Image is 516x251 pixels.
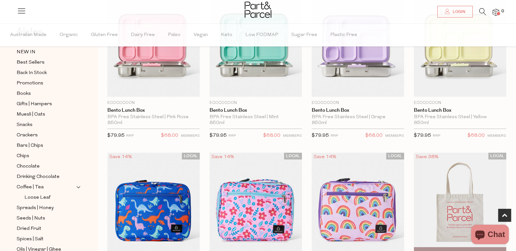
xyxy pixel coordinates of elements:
[17,173,60,181] span: Drinking Chocolate
[17,121,76,129] a: Snacks
[17,69,76,77] a: Back In Stock
[210,114,302,120] div: BPA Free Stainless Steel | Mint
[468,132,485,140] span: $68.00
[469,225,511,246] inbox-online-store-chat: Shopify online store chat
[245,2,271,18] img: Part&Parcel
[17,152,29,160] span: Chips
[17,79,76,87] a: Promotions
[17,59,45,67] span: Best Sellers
[385,134,404,138] small: MEMBERS
[76,183,81,191] button: Expand/Collapse Coffee | Tea
[414,120,429,126] span: 850ml
[17,173,76,181] a: Drinking Chocolate
[17,225,41,233] span: Dried Fruit
[312,133,329,138] span: $79.95
[161,132,178,140] span: $68.00
[17,111,45,119] span: Muesli | Oats
[487,134,506,138] small: MEMBERS
[221,24,232,46] span: Keto
[228,134,236,138] small: RRP
[330,24,357,46] span: Plastic Free
[312,120,327,126] span: 850ml
[386,153,404,159] span: LOCAL
[17,214,76,222] a: Seeds | Nuts
[182,153,200,159] span: LOCAL
[17,90,76,98] a: Books
[437,6,473,18] a: Login
[60,24,78,46] span: Organic
[331,134,338,138] small: RRP
[17,132,38,139] span: Crackers
[312,114,404,120] div: BPA Free Stainless Steel | Grape
[17,48,35,56] span: NEW IN
[24,194,76,202] a: Loose Leaf
[291,24,317,46] span: Sugar Free
[17,100,76,108] a: Gifts | Hampers
[17,225,76,233] a: Dried Fruit
[210,120,224,126] span: 850ml
[365,132,383,140] span: $68.00
[131,24,155,46] span: Dairy Free
[210,100,302,106] p: Ecococoon
[10,24,47,46] span: Australian Made
[17,100,52,108] span: Gifts | Hampers
[168,24,181,46] span: Paleo
[181,134,200,138] small: MEMBERS
[414,114,506,120] div: BPA Free Stainless Steel | Yellow
[17,183,44,191] span: Coffee | Tea
[210,153,236,161] div: Save 14%
[414,100,506,106] p: Ecococoon
[17,215,45,222] span: Seeds | Nuts
[17,163,40,170] span: Chocolate
[17,183,76,191] a: Coffee | Tea
[283,134,302,138] small: MEMBERS
[414,107,506,113] a: Bento Lunch Box
[17,58,76,67] a: Best Sellers
[433,134,440,138] small: RRP
[17,80,43,87] span: Promotions
[312,100,404,106] p: Ecococoon
[107,114,200,120] div: BPA Free Stainless Steel | Pink Rose
[414,133,431,138] span: $79.95
[17,152,76,160] a: Chips
[17,162,76,170] a: Chocolate
[210,133,227,138] span: $79.95
[107,153,134,161] div: Save 14%
[107,107,200,113] a: Bento Lunch Box
[500,8,506,14] span: 0
[107,120,122,126] span: 850ml
[17,110,76,119] a: Muesli | Oats
[194,24,208,46] span: Vegan
[107,133,125,138] span: $79.95
[210,107,302,113] a: Bento Lunch Box
[451,9,465,15] span: Login
[488,153,506,159] span: LOCAL
[107,100,200,106] p: Ecococoon
[17,235,44,243] span: Spices | Salt
[493,9,499,16] a: 0
[17,235,76,243] a: Spices | Salt
[17,48,76,56] a: NEW IN
[245,24,278,46] span: Low FODMAP
[17,204,76,212] a: Spreads | Honey
[17,142,76,150] a: Bars | Chips
[17,69,47,77] span: Back In Stock
[17,121,33,129] span: Snacks
[263,132,280,140] span: $68.00
[17,142,43,150] span: Bars | Chips
[414,153,441,161] div: Save 38%
[17,90,31,98] span: Books
[17,204,54,212] span: Spreads | Honey
[284,153,302,159] span: LOCAL
[24,194,50,202] span: Loose Leaf
[312,107,404,113] a: Bento Lunch Box
[17,131,76,139] a: Crackers
[91,24,118,46] span: Gluten Free
[126,134,134,138] small: RRP
[312,153,338,161] div: Save 14%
